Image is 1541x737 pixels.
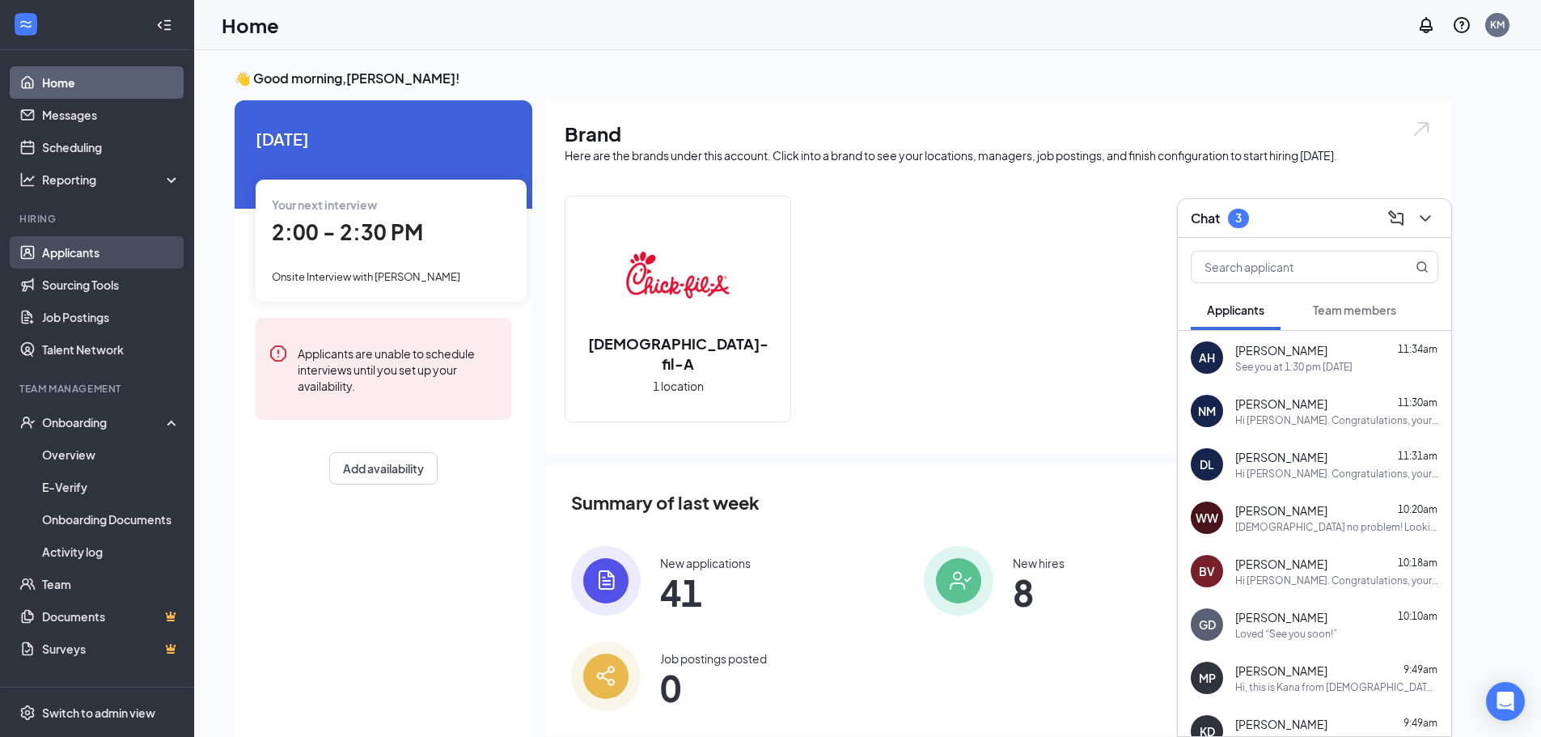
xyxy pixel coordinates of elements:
[1412,205,1438,231] button: ChevronDown
[1235,413,1438,427] div: Hi [PERSON_NAME]. Congratulations, your onsite interview with [DEMOGRAPHIC_DATA]-fil-A for Delive...
[329,452,438,485] button: Add availability
[660,650,767,667] div: Job postings posted
[298,344,498,394] div: Applicants are unable to schedule interviews until you set up your availability.
[1199,349,1215,366] div: AH
[272,197,377,212] span: Your next interview
[660,673,767,702] span: 0
[42,66,180,99] a: Home
[1490,18,1505,32] div: KM
[1198,403,1216,419] div: NM
[42,633,180,665] a: SurveysCrown
[42,600,180,633] a: DocumentsCrown
[1235,502,1327,519] span: [PERSON_NAME]
[1235,211,1242,225] div: 3
[156,17,172,33] svg: Collapse
[571,489,760,517] span: Summary of last week
[1486,682,1525,721] div: Open Intercom Messenger
[1398,343,1437,355] span: 11:34am
[1199,616,1216,633] div: GD
[1235,360,1353,374] div: See you at 1:30 pm [DATE]
[1235,627,1337,641] div: Loved “See you soon!”
[42,471,180,503] a: E-Verify
[1235,556,1327,572] span: [PERSON_NAME]
[42,301,180,333] a: Job Postings
[1386,209,1406,228] svg: ComposeMessage
[1398,557,1437,569] span: 10:18am
[42,414,167,430] div: Onboarding
[42,568,180,600] a: Team
[1403,717,1437,729] span: 9:49am
[19,414,36,430] svg: UserCheck
[660,578,751,607] span: 41
[1235,520,1438,534] div: [DEMOGRAPHIC_DATA] no problem! Looking forward to meeting everyone have a great day.
[222,11,279,39] h1: Home
[1192,252,1383,282] input: Search applicant
[42,236,180,269] a: Applicants
[19,705,36,721] svg: Settings
[1235,716,1327,732] span: [PERSON_NAME]
[1013,578,1065,607] span: 8
[19,212,177,226] div: Hiring
[42,438,180,471] a: Overview
[272,218,423,245] span: 2:00 - 2:30 PM
[660,555,751,571] div: New applications
[1398,503,1437,515] span: 10:20am
[1013,555,1065,571] div: New hires
[1313,303,1396,317] span: Team members
[1416,260,1429,273] svg: MagnifyingGlass
[924,546,993,616] img: icon
[1235,574,1438,587] div: Hi [PERSON_NAME]. Congratulations, your onsite interview with [DEMOGRAPHIC_DATA]-fil-A for Delive...
[1235,680,1438,694] div: Hi, this is Kana from [DEMOGRAPHIC_DATA]-fil-A 12th Ave. Can you come in for an interview [DATE] ...
[1411,120,1432,138] img: open.6027fd2a22e1237b5b06.svg
[1207,303,1264,317] span: Applicants
[565,333,790,374] h2: [DEMOGRAPHIC_DATA]-fil-A
[269,344,288,363] svg: Error
[1235,396,1327,412] span: [PERSON_NAME]
[42,99,180,131] a: Messages
[19,382,177,396] div: Team Management
[1235,609,1327,625] span: [PERSON_NAME]
[256,126,511,151] span: [DATE]
[42,172,181,188] div: Reporting
[1403,663,1437,676] span: 9:49am
[1416,209,1435,228] svg: ChevronDown
[653,377,704,395] span: 1 location
[1235,449,1327,465] span: [PERSON_NAME]
[1200,456,1214,472] div: DL
[42,705,155,721] div: Switch to admin view
[626,223,730,327] img: Chick-fil-A
[1398,450,1437,462] span: 11:31am
[1235,342,1327,358] span: [PERSON_NAME]
[1398,396,1437,409] span: 11:30am
[42,131,180,163] a: Scheduling
[1416,15,1436,35] svg: Notifications
[42,333,180,366] a: Talent Network
[571,546,641,616] img: icon
[1452,15,1471,35] svg: QuestionInfo
[1196,510,1218,526] div: WW
[1235,663,1327,679] span: [PERSON_NAME]
[42,536,180,568] a: Activity log
[1199,670,1216,686] div: MP
[235,70,1451,87] h3: 👋 Good morning, [PERSON_NAME] !
[42,503,180,536] a: Onboarding Documents
[1383,205,1409,231] button: ComposeMessage
[42,269,180,301] a: Sourcing Tools
[565,147,1432,163] div: Here are the brands under this account. Click into a brand to see your locations, managers, job p...
[1199,563,1215,579] div: BV
[1398,610,1437,622] span: 10:10am
[19,172,36,188] svg: Analysis
[571,642,641,711] img: icon
[18,16,34,32] svg: WorkstreamLogo
[1191,210,1220,227] h3: Chat
[1235,467,1438,481] div: Hi [PERSON_NAME]. Congratulations, your onsite interview with [DEMOGRAPHIC_DATA]-fil-A for Delive...
[565,120,1432,147] h1: Brand
[272,270,460,283] span: Onsite Interview with [PERSON_NAME]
